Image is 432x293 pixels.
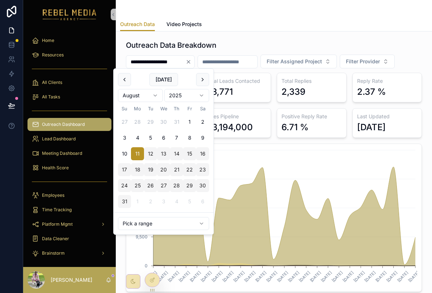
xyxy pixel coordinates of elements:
[144,105,157,112] th: Tuesday
[27,34,111,47] a: Home
[149,73,178,86] button: [DATE]
[183,195,196,208] button: Friday, September 5th, 2025, selected
[118,115,131,128] button: Sunday, July 27th, 2025
[170,163,183,176] button: Thursday, August 21st, 2025, selected
[281,86,305,98] div: 2,339
[183,131,196,144] button: Friday, August 8th, 2025
[157,195,170,208] button: Wednesday, September 3rd, 2025, selected
[276,270,289,283] text: [DATE]
[27,247,111,260] a: Brainstorm
[23,29,116,267] div: scrollable content
[27,147,111,160] a: Meeting Dashboard
[131,163,144,176] button: Monday, August 18th, 2025, selected
[145,263,148,268] tspan: 0
[396,270,409,283] text: [DATE]
[131,147,144,160] button: Monday, August 11th, 2025, selected
[357,77,418,85] h3: Reply Rate
[27,232,111,245] a: Data Cleaner
[144,131,157,144] button: Tuesday, August 5th, 2025
[331,270,344,283] text: [DATE]
[407,270,420,283] text: [DATE]
[42,122,85,127] span: Outreach Dashboard
[170,105,183,112] th: Thursday
[118,163,131,176] button: Sunday, August 17th, 2025, selected
[27,161,111,174] a: Health Score
[254,270,267,283] text: [DATE]
[144,115,157,128] button: Tuesday, July 29th, 2025
[352,270,365,283] text: [DATE]
[144,195,157,208] button: Tuesday, September 2nd, 2025, selected
[118,131,131,144] button: Sunday, August 3rd, 2025
[170,131,183,144] button: Thursday, August 7th, 2025
[27,218,111,231] a: Platform Mgmt
[196,105,209,112] th: Saturday
[281,77,342,85] h3: Total Replies
[118,179,131,192] button: Sunday, August 24th, 2025, selected
[126,40,216,50] h1: Outreach Data Breakdown
[166,21,202,28] span: Video Projects
[157,105,170,112] th: Wednesday
[144,147,157,160] button: Tuesday, August 12th, 2025, selected
[42,52,64,58] span: Resources
[42,221,73,227] span: Platform Mgmt
[118,105,131,112] th: Sunday
[166,18,202,32] a: Video Projects
[346,58,380,65] span: Filter Provider
[42,150,82,156] span: Meeting Dashboard
[157,115,170,128] button: Wednesday, July 30th, 2025
[27,189,111,202] a: Employees
[298,270,311,283] text: [DATE]
[120,18,155,31] a: Outreach Data
[27,118,111,131] a: Outreach Dashboard
[221,270,234,283] text: [DATE]
[131,105,144,112] th: Monday
[157,163,170,176] button: Wednesday, August 20th, 2025, selected
[42,236,69,242] span: Data Cleaner
[131,195,144,208] button: Monday, September 1st, 2025, selected
[211,270,224,283] text: [DATE]
[196,163,209,176] button: Saturday, August 23rd, 2025, selected
[27,90,111,103] a: All Tasks
[170,115,183,128] button: Thursday, July 31st, 2025
[265,270,278,283] text: [DATE]
[189,270,202,283] text: [DATE]
[340,55,395,68] button: Select Button
[118,105,209,208] table: August 2025
[42,192,64,198] span: Employees
[196,115,209,128] button: Saturday, August 2nd, 2025
[206,86,233,98] div: 98,771
[27,203,111,216] a: Time Tracking
[183,105,196,112] th: Friday
[243,270,257,283] text: [DATE]
[144,179,157,192] button: Tuesday, August 26th, 2025, selected
[196,179,209,192] button: Saturday, August 30th, 2025, selected
[364,270,377,283] text: [DATE]
[342,270,355,283] text: [DATE]
[170,179,183,192] button: Thursday, August 28th, 2025, selected
[167,270,180,283] text: [DATE]
[287,270,300,283] text: [DATE]
[42,94,60,100] span: All Tasks
[170,195,183,208] button: Thursday, September 4th, 2025, selected
[385,270,398,283] text: [DATE]
[42,80,62,85] span: All Clients
[157,131,170,144] button: Wednesday, August 6th, 2025
[157,179,170,192] button: Wednesday, August 27th, 2025, selected
[261,55,337,68] button: Select Button
[136,234,148,239] tspan: 9,500
[183,147,196,160] button: Friday, August 15th, 2025, selected
[120,21,155,28] span: Outreach Data
[206,122,253,133] div: $3,194,000
[27,76,111,89] a: All Clients
[183,115,196,128] button: Friday, August 1st, 2025
[357,122,386,133] div: [DATE]
[42,250,65,256] span: Brainstorm
[183,179,196,192] button: Friday, August 29th, 2025, selected
[131,148,417,287] div: chart
[27,132,111,145] a: Lead Dashboard
[118,195,131,208] button: Sunday, August 31st, 2025, selected
[131,131,144,144] button: Monday, August 4th, 2025
[200,270,213,283] text: [DATE]
[320,270,333,283] text: [DATE]
[196,131,209,144] button: Saturday, August 9th, 2025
